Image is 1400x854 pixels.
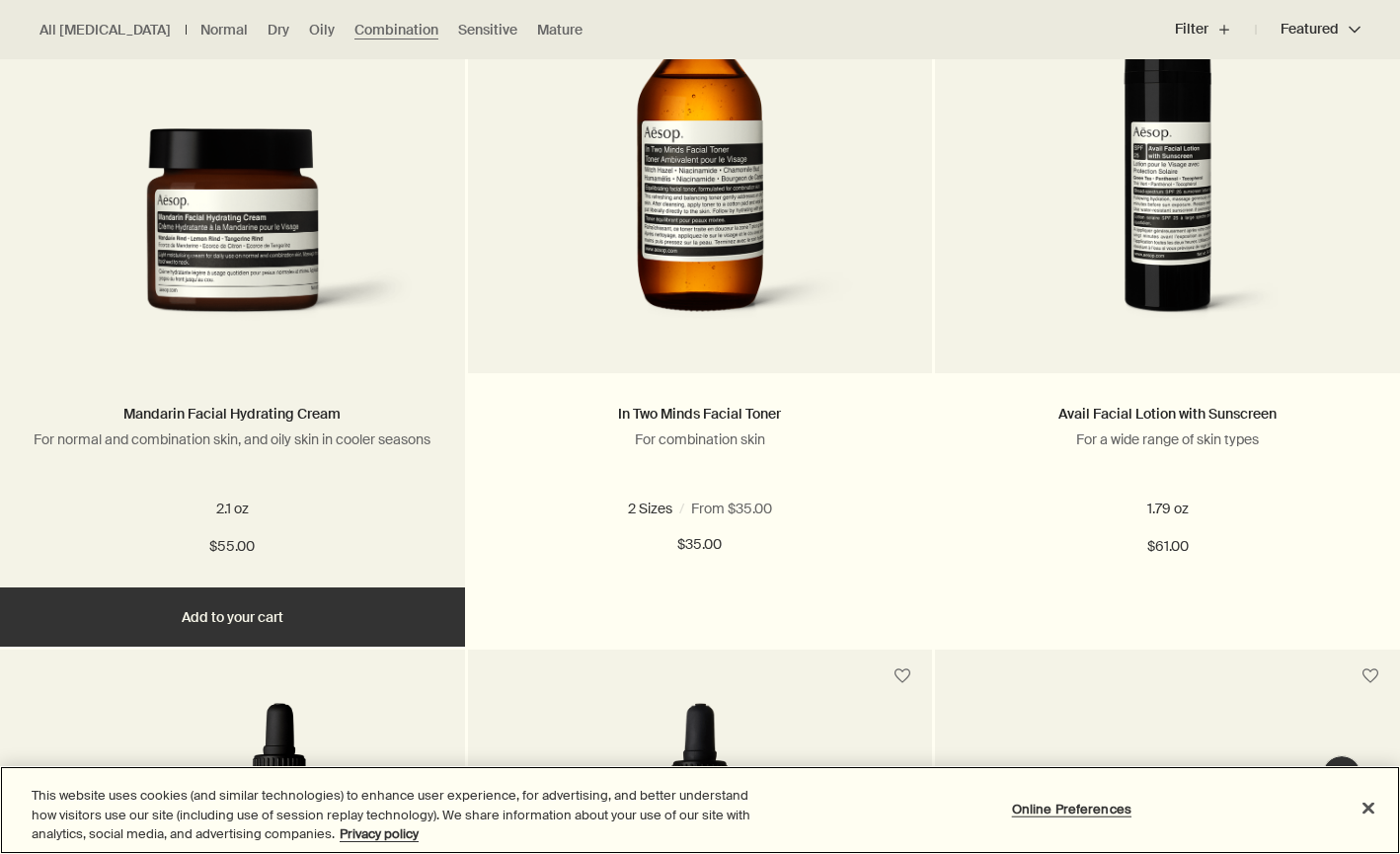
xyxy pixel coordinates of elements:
span: 3.3 fl oz [631,500,687,517]
a: Normal [200,21,248,39]
a: In Two Minds Facial Toner [618,405,781,423]
span: $61.00 [1147,535,1189,559]
button: Online Preferences, Opens the preference center dialog [1010,789,1133,828]
a: Sensitive [458,21,517,39]
button: Save to cabinet [885,659,920,694]
span: 6.7 fl oz [725,500,781,517]
button: Close [1347,786,1390,829]
button: Featured [1256,6,1361,53]
a: Dry [268,21,289,39]
a: Mature [537,21,583,39]
button: Filter [1175,6,1256,53]
img: Mandarin Facial Hydrating Cream in amber glass jar [30,128,435,344]
p: For a wide range of skin types [965,430,1370,448]
a: Combination [354,21,438,39]
a: Oily [309,21,335,39]
button: Save to cabinet [1353,659,1388,694]
button: Live Assistance [1322,755,1361,795]
span: $55.00 [209,535,255,559]
div: This website uses cookies (and similar technologies) to enhance user experience, for advertising,... [32,786,770,844]
p: For combination skin [498,430,903,448]
a: Avail Facial Lotion with Sunscreen [1058,405,1277,423]
span: $35.00 [677,533,722,557]
a: More information about your privacy, opens in a new tab [340,825,419,842]
p: For normal and combination skin, and oily skin in cooler seasons [30,430,435,448]
a: All [MEDICAL_DATA] [39,21,171,39]
a: Mandarin Facial Hydrating Cream [123,405,341,423]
